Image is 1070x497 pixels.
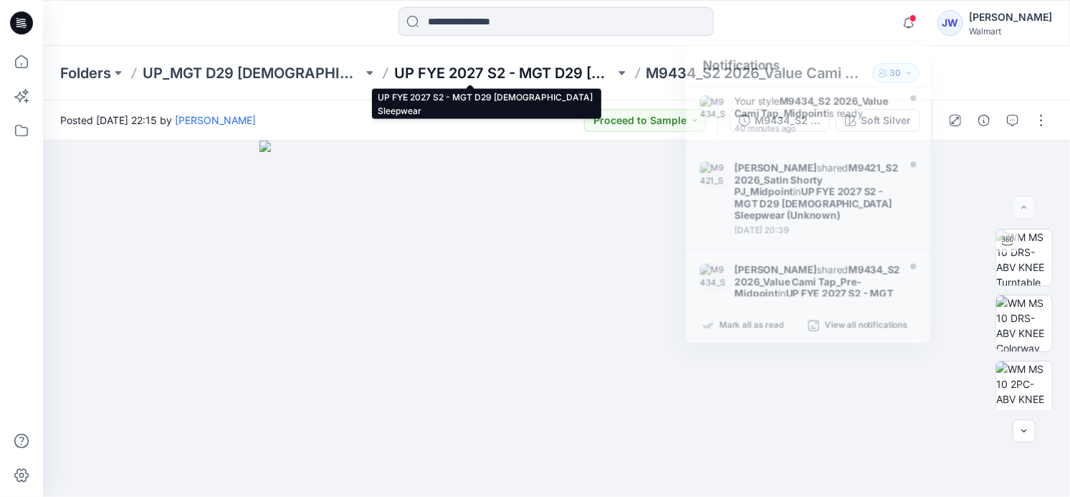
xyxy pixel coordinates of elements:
span: Posted [DATE] 22:15 by [60,113,256,128]
p: View all notifications [825,320,908,333]
div: Your style is ready [735,95,895,119]
div: shared in [735,264,900,323]
strong: M9434_S2 2026_Value Cami Tap_Midpoint [735,95,888,119]
img: M9421_S2 2026_Satin Shorty PJ_Midpoint [700,161,728,189]
button: Details [973,109,995,132]
a: Folders [60,63,111,83]
p: M9434_S2 2026_Value Cami Tap_Midpoint [646,63,866,83]
div: Walmart [969,26,1052,37]
a: UP_MGT D29 [DEMOGRAPHIC_DATA] Sleep [143,63,363,83]
a: UP FYE 2027 S2 - MGT D29 [DEMOGRAPHIC_DATA] Sleepwear [394,63,614,83]
img: M9434_S2 2026_Value Cami Tap_Pre-Midpoint [700,264,728,292]
strong: [PERSON_NAME] [735,264,817,276]
div: Thursday, September 04, 2025 20:39 [735,225,898,235]
div: Friday, September 12, 2025 17:43 [735,123,895,133]
img: M9434_S2 2026_Value Cami Tap_Pre-Midpoint [700,95,728,123]
div: Notifications [686,44,930,87]
div: shared in [735,161,898,221]
div: [PERSON_NAME] [969,9,1052,26]
div: JW [937,10,963,36]
strong: [PERSON_NAME] [735,161,817,174]
img: WM MS 10 DRS-ABV KNEE Turntable with Avatar [996,229,1052,285]
strong: UP FYE 2027 S2 - MGT D29 [DEMOGRAPHIC_DATA] Sleepwear (Unknown) [735,288,893,323]
img: eyJhbGciOiJIUzI1NiIsImtpZCI6IjAiLCJzbHQiOiJzZXMiLCJ0eXAiOiJKV1QifQ.eyJkYXRhIjp7InR5cGUiOiJzdG9yYW... [259,141,853,497]
strong: UP FYE 2027 S2 - MGT D29 [DEMOGRAPHIC_DATA] Sleepwear (Unknown) [735,186,892,222]
img: WM MS 10 2PC-ABV KNEE Front wo Avatar [996,361,1052,417]
strong: M9434_S2 2026_Value Cami Tap_Pre-Midpoint [735,264,900,300]
p: Mark all as read [720,320,784,333]
strong: M9421_S2 2026_Satin Shorty PJ_Midpoint [735,161,898,197]
a: [PERSON_NAME] [175,114,256,126]
img: WM MS 10 DRS-ABV KNEE Colorway wo Avatar [996,295,1052,351]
